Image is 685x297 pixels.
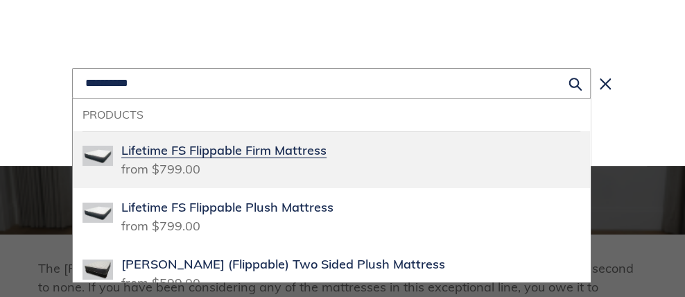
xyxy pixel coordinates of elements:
[73,131,590,188] a: Lifetime FS Flippable Firm MattressLifetime FS Flippable Firm Mattressfrom $799.00
[83,255,113,285] img: Del Ray (Flippable) Two Sided Plush Mattress
[121,214,200,234] span: from $799.00
[121,143,327,159] span: Lifetime FS Flippable Firm Mattress
[121,257,445,273] span: [PERSON_NAME] (Flippable) Two Sided Plush Mattress
[121,271,200,291] span: from $599.00
[121,200,333,216] span: Lifetime FS Flippable Plush Mattress
[83,108,580,121] h3: Products
[73,188,590,245] a: Lifetime FS Flippable Plush MattressLifetime FS Flippable Plush Mattressfrom $799.00
[121,157,200,177] span: from $799.00
[72,68,591,99] input: Search
[83,141,113,171] img: Lifetime FS Flippable Firm Mattress
[83,198,113,228] img: Lifetime FS Flippable Plush Mattress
